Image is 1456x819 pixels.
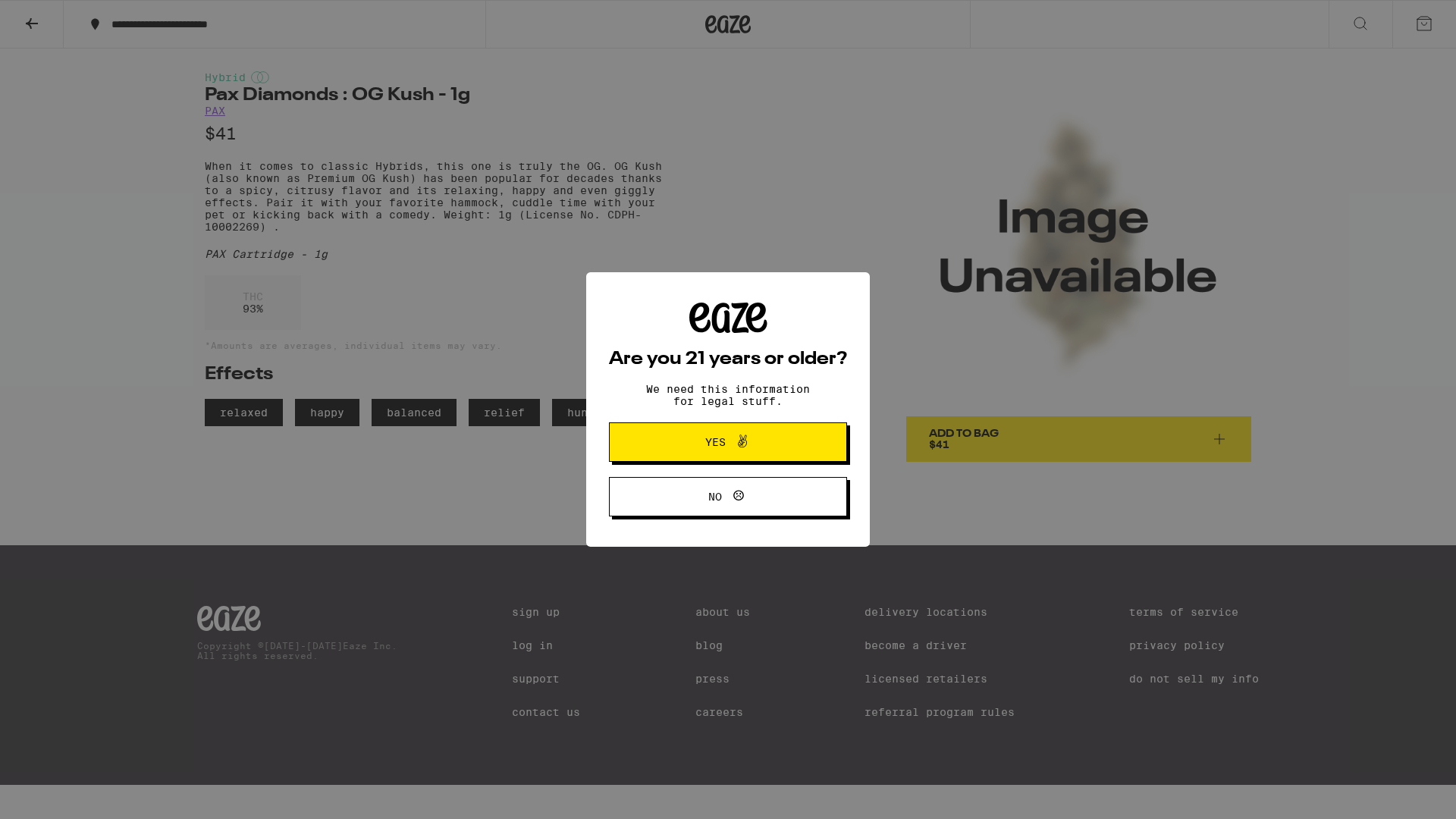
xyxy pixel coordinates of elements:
span: Yes [705,437,726,447]
button: Yes [609,422,847,462]
p: We need this information for legal stuff. [633,383,823,407]
h2: Are you 21 years or older? [609,350,847,369]
span: No [708,491,722,502]
button: No [609,477,847,516]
